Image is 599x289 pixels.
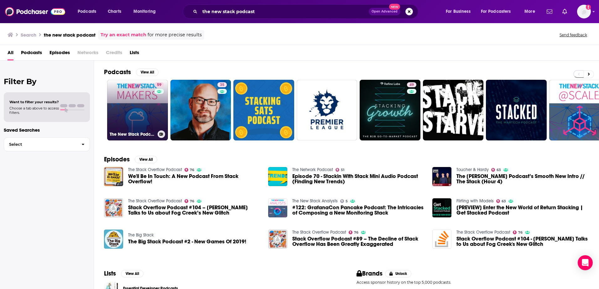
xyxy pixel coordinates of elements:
span: 76 [190,169,194,171]
a: EpisodesView All [104,155,157,163]
a: Show notifications dropdown [560,6,570,17]
span: More [524,7,535,16]
img: Podchaser - Follow, Share and Rate Podcasts [5,6,65,18]
div: Open Intercom Messenger [578,255,593,270]
span: Logged in as WE_Broadcast [577,5,591,18]
a: The Big Stack [128,232,154,238]
a: PodcastsView All [104,68,159,76]
span: 51 [341,169,344,171]
span: Podcasts [78,7,96,16]
a: 59The New Stack Podcast [107,80,168,140]
span: 63 [497,169,501,171]
span: New [389,4,400,10]
a: 35 [170,80,231,140]
a: Podcasts [21,48,42,60]
img: We'll Be In Touch: A New Podcast From Stack Overflow! [104,167,123,186]
a: Stack Overflow Podcast #89 – The Decline of Stack Overflow Has Been Greatly Exaggerated [292,236,425,247]
span: Stack Overflow Podcast #104 - [PERSON_NAME] Talks to Us about Fog Creek's New Glitch [456,236,589,247]
img: #122: GrafanaCon Pancake Podcast: The Intricacies of Composing a New Monitoring Stack [268,198,287,217]
span: Stack Overflow Podcast #104 – [PERSON_NAME] Talks to Us about Fog Creek’s New Glitch [128,205,261,215]
div: Search podcasts, credits, & more... [189,4,424,19]
a: All [8,48,13,60]
a: Show notifications dropdown [544,6,555,17]
a: Stack Overflow Podcast #104 – Jenn Schiffer Talks to Us about Fog Creek’s New Glitch [128,205,261,215]
span: Open Advanced [372,10,398,13]
button: Open AdvancedNew [369,8,400,15]
span: Lists [130,48,139,60]
a: 76 [349,231,359,234]
button: open menu [129,7,164,17]
button: Select [4,137,90,151]
a: The New Stack Analysts [292,198,338,204]
a: Stack Overflow Podcast #104 - Jenn Schiffer Talks to Us about Fog Creek's New Glitch [456,236,589,247]
a: The Stack Overflow Podcast [128,167,182,172]
h3: the new stack podcast [44,32,96,38]
a: Flirting with Models [456,198,494,204]
a: 59 [154,82,164,87]
svg: Add a profile image [586,5,591,10]
span: Credits [106,48,122,60]
input: Search podcasts, credits, & more... [200,7,369,17]
h2: Podcasts [104,68,131,76]
a: Try an exact match [101,31,146,38]
a: ListsView All [104,270,143,277]
span: Choose a tab above to access filters. [9,106,59,115]
button: open menu [441,7,478,17]
a: The Stack Overflow Podcast [128,198,182,204]
a: 63 [491,168,501,172]
button: open menu [73,7,104,17]
span: 5 [346,200,348,203]
a: 49 [407,82,416,87]
span: [PREVIEW] Enter the New World of Return Stacking | Get Stacked Podcast [456,205,589,215]
button: open menu [520,7,543,17]
span: 76 [354,231,358,234]
a: The Ray Lewis Podcast’s Smooth New Intro // The Stack (Hour 4) [456,174,589,184]
button: Show profile menu [577,5,591,18]
span: Want to filter your results? [9,100,59,104]
img: Stack Overflow Podcast #104 – Jenn Schiffer Talks to Us about Fog Creek’s New Glitch [104,198,123,217]
a: Stack Overflow Podcast #89 – The Decline of Stack Overflow Has Been Greatly Exaggerated [268,230,287,249]
span: for more precise results [148,31,202,38]
a: 5 [340,199,348,203]
a: The Stack Overflow Podcast [456,230,510,235]
span: Charts [108,7,121,16]
h2: Episodes [104,155,130,163]
a: 76 [513,231,523,234]
span: 35 [220,82,224,88]
button: View All [136,68,159,76]
a: 76 [185,168,195,172]
a: The Stack Overflow Podcast [292,230,346,235]
a: #122: GrafanaCon Pancake Podcast: The Intricacies of Composing a New Monitoring Stack [292,205,425,215]
a: Episode 70 - Stackin With Stack Mini Audio Podcast (Finding New Trends) [268,167,287,186]
a: Toucher & Hardy [456,167,489,172]
span: Monitoring [133,7,156,16]
a: Episodes [49,48,70,60]
a: Charts [104,7,125,17]
a: The Big Stack Podcast #2 - New Games Of 2019! [128,239,246,244]
h2: Filter By [4,77,90,86]
p: Access sponsor history on the top 5,000 podcasts. [357,280,589,285]
img: [PREVIEW] Enter the New World of Return Stacking | Get Stacked Podcast [432,198,451,217]
span: For Podcasters [481,7,511,16]
h2: Brands [357,270,383,277]
span: The [PERSON_NAME] Podcast’s Smooth New Intro // The Stack (Hour 4) [456,174,589,184]
h3: Search [21,32,36,38]
img: User Profile [577,5,591,18]
a: 63 [496,199,506,203]
p: Saved Searches [4,127,90,133]
a: We'll Be In Touch: A New Podcast From Stack Overflow! [128,174,261,184]
img: The Ray Lewis Podcast’s Smooth New Intro // The Stack (Hour 4) [432,167,451,186]
button: View All [135,156,157,163]
a: 51 [336,168,345,172]
a: Stack Overflow Podcast #104 - Jenn Schiffer Talks to Us about Fog Creek's New Glitch [432,230,451,249]
button: Unlock [385,270,412,277]
span: Networks [77,48,98,60]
